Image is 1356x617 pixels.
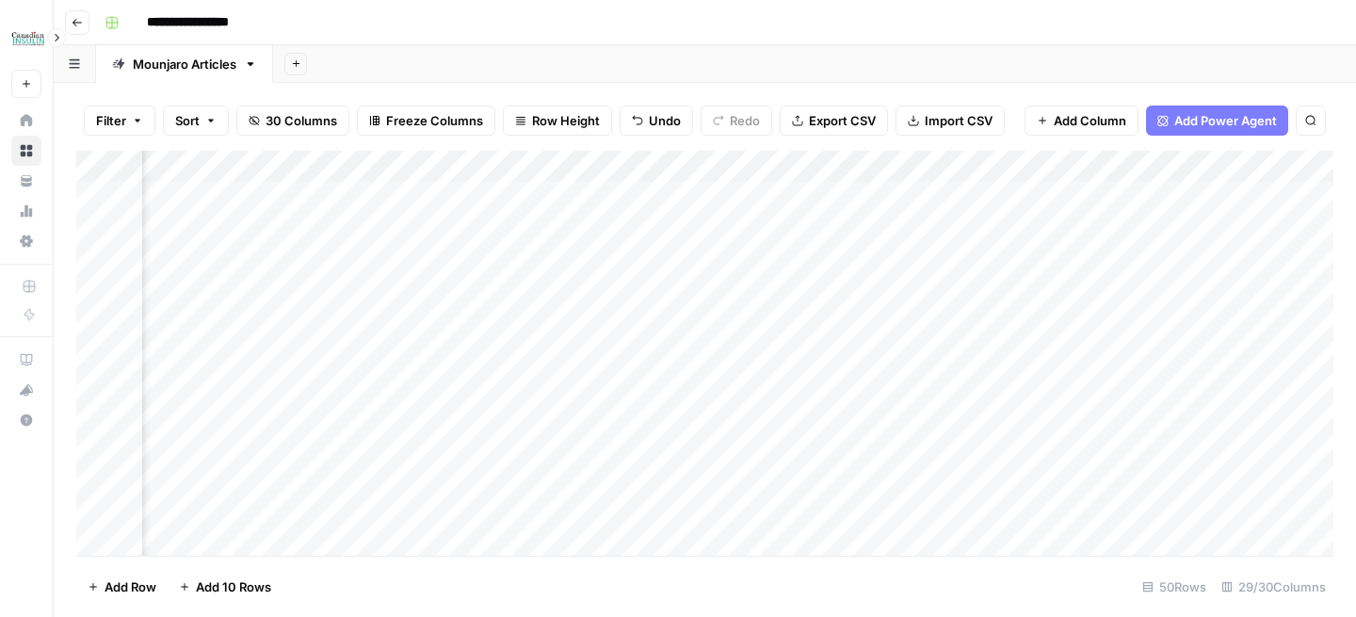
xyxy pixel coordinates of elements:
span: Export CSV [809,111,876,130]
button: Help + Support [11,405,41,435]
button: Import CSV [896,106,1005,136]
span: Add Column [1054,111,1126,130]
span: Undo [649,111,681,130]
a: AirOps Academy [11,345,41,375]
a: Usage [11,196,41,226]
button: Add Column [1025,106,1138,136]
button: What's new? [11,375,41,405]
span: Add Row [105,577,156,596]
button: Undo [620,106,693,136]
div: 50 Rows [1135,572,1214,602]
button: Freeze Columns [357,106,495,136]
span: Freeze Columns [386,111,483,130]
div: What's new? [12,376,40,404]
button: Redo [701,106,772,136]
span: Import CSV [925,111,993,130]
button: 30 Columns [236,106,349,136]
button: Filter [84,106,155,136]
span: Filter [96,111,126,130]
button: Workspace: BCI [11,15,41,62]
a: Home [11,106,41,136]
a: Settings [11,226,41,256]
button: Export CSV [780,106,888,136]
div: Mounjaro Articles [133,55,236,73]
span: Row Height [532,111,600,130]
span: 30 Columns [266,111,337,130]
a: Browse [11,136,41,166]
img: BCI Logo [11,22,45,56]
a: Mounjaro Articles [96,45,273,83]
button: Add Power Agent [1146,106,1288,136]
div: 29/30 Columns [1214,572,1333,602]
button: Add Row [76,572,168,602]
button: Sort [163,106,229,136]
span: Add Power Agent [1174,111,1277,130]
span: Sort [175,111,200,130]
span: Add 10 Rows [196,577,271,596]
button: Row Height [503,106,612,136]
span: Redo [730,111,760,130]
button: Add 10 Rows [168,572,282,602]
a: Your Data [11,166,41,196]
